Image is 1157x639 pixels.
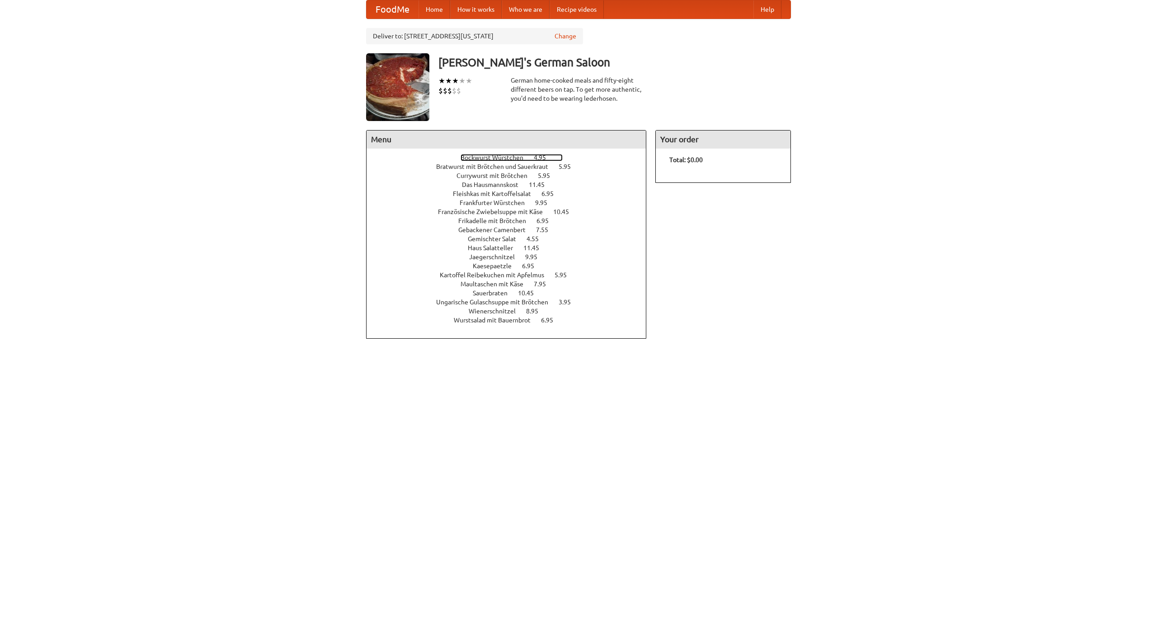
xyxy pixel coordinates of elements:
[522,262,543,270] span: 6.95
[559,299,580,306] span: 3.95
[468,235,555,243] a: Gemischter Salat 4.55
[473,262,521,270] span: Kaesepaetzle
[553,208,578,215] span: 10.45
[452,86,456,96] li: $
[534,280,555,288] span: 7.95
[525,253,546,261] span: 9.95
[459,76,466,86] li: ★
[473,262,551,270] a: Kaesepaetzle 6.95
[436,163,588,170] a: Bratwurst mit Brötchen und Sauerkraut 5.95
[450,0,502,19] a: How it works
[469,253,524,261] span: Jaegerschnitzel
[555,32,576,41] a: Change
[453,190,570,197] a: Fleishkas mit Kartoffelsalat 6.95
[461,280,563,288] a: Maultaschen mit Käse 7.95
[367,0,419,19] a: FoodMe
[436,299,557,306] span: Ungarische Gulaschsuppe mit Brötchen
[438,53,791,71] h3: [PERSON_NAME]'s German Saloon
[536,226,557,233] span: 7.55
[462,181,527,188] span: Das Hausmannskost
[438,76,445,86] li: ★
[526,308,547,315] span: 8.95
[447,86,452,96] li: $
[454,317,540,324] span: Wurstsalad mit Bauernbrot
[458,217,535,224] span: Frikadelle mit Brötchen
[555,271,576,279] span: 5.95
[458,226,565,233] a: Gebackener Camenbert 7.55
[458,226,535,233] span: Gebackener Camenbert
[656,131,790,149] h4: Your order
[473,289,517,297] span: Sauerbraten
[468,244,556,252] a: Haus Salatteller 11.45
[469,253,554,261] a: Jaegerschnitzel 9.95
[527,235,548,243] span: 4.55
[438,208,552,215] span: Französische Zwiebelsuppe mit Käse
[468,235,525,243] span: Gemischter Salat
[453,190,540,197] span: Fleishkas mit Kartoffelsalat
[436,299,588,306] a: Ungarische Gulaschsuppe mit Brötchen 3.95
[541,317,562,324] span: 6.95
[511,76,646,103] div: German home-cooked meals and fifty-eight different beers on tap. To get more authentic, you'd nee...
[367,131,646,149] h4: Menu
[535,199,556,206] span: 9.95
[669,156,703,163] b: Total: $0.00
[468,244,522,252] span: Haus Salatteller
[438,208,586,215] a: Französische Zwiebelsuppe mit Käse 10.45
[534,154,555,161] span: 4.95
[419,0,450,19] a: Home
[452,76,459,86] li: ★
[536,217,558,224] span: 6.95
[518,289,543,297] span: 10.45
[366,28,583,44] div: Deliver to: [STREET_ADDRESS][US_STATE]
[456,172,536,179] span: Currywurst mit Brötchen
[366,53,429,121] img: angular.jpg
[469,308,525,315] span: Wienerschnitzel
[440,271,553,279] span: Kartoffel Reibekuchen mit Apfelmus
[538,172,559,179] span: 5.95
[541,190,563,197] span: 6.95
[438,86,443,96] li: $
[550,0,604,19] a: Recipe videos
[454,317,570,324] a: Wurstsalad mit Bauernbrot 6.95
[460,199,564,206] a: Frankfurter Würstchen 9.95
[523,244,548,252] span: 11.45
[502,0,550,19] a: Who we are
[436,163,557,170] span: Bratwurst mit Brötchen und Sauerkraut
[443,86,447,96] li: $
[445,76,452,86] li: ★
[458,217,565,224] a: Frikadelle mit Brötchen 6.95
[466,76,472,86] li: ★
[529,181,554,188] span: 11.45
[473,289,550,297] a: Sauerbraten 10.45
[460,199,534,206] span: Frankfurter Würstchen
[456,86,461,96] li: $
[440,271,583,279] a: Kartoffel Reibekuchen mit Apfelmus 5.95
[456,172,567,179] a: Currywurst mit Brötchen 5.95
[461,280,532,288] span: Maultaschen mit Käse
[753,0,781,19] a: Help
[559,163,580,170] span: 5.95
[461,154,563,161] a: Bockwurst Würstchen 4.95
[462,181,561,188] a: Das Hausmannskost 11.45
[469,308,555,315] a: Wienerschnitzel 8.95
[461,154,532,161] span: Bockwurst Würstchen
